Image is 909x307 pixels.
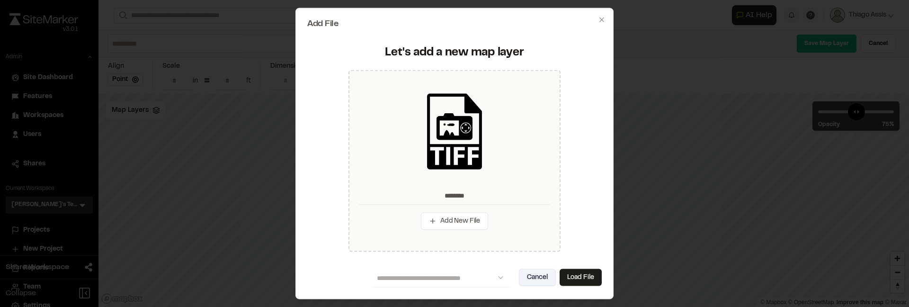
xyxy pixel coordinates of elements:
[307,20,602,28] h2: Add File
[519,269,556,286] button: Cancel
[417,94,492,170] img: tif_black_icon.png
[313,45,596,61] div: Let's add a new map layer
[421,213,488,230] button: Add New File
[348,70,561,252] div: Add New File
[560,269,602,286] button: Load File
